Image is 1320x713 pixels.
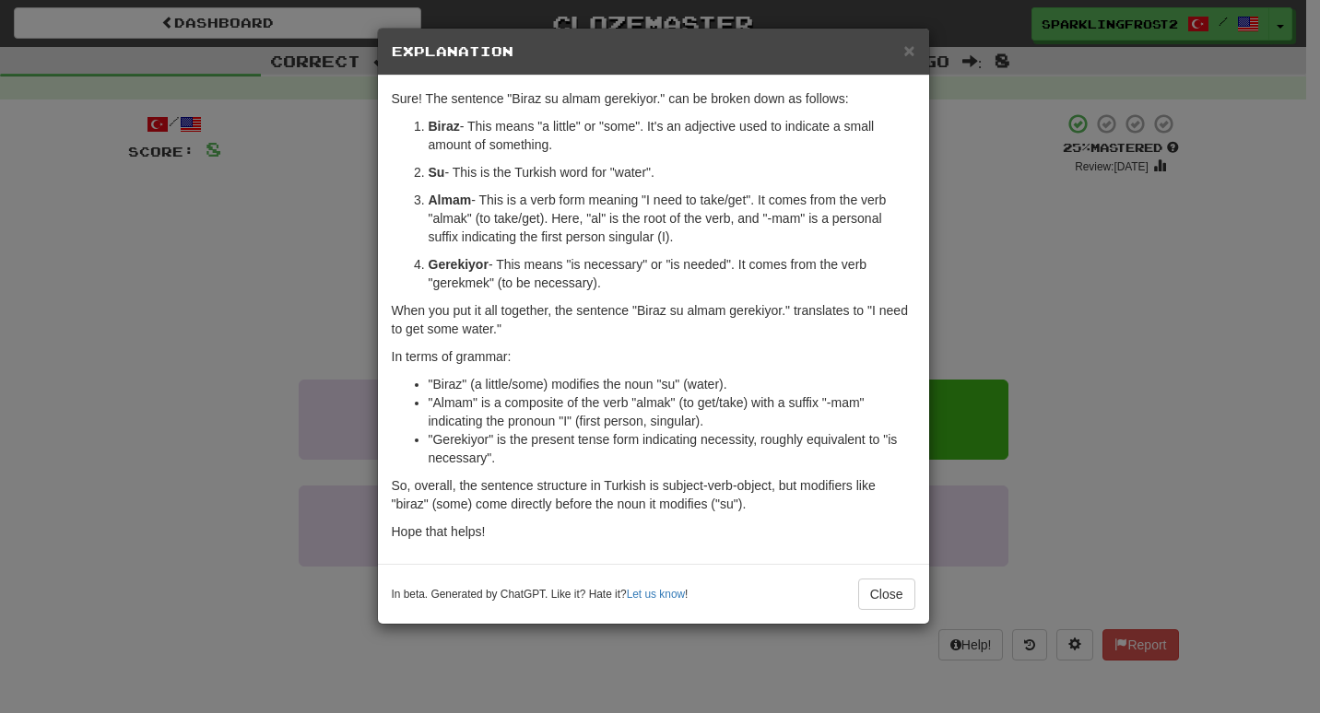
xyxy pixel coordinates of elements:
[392,89,915,108] p: Sure! The sentence "Biraz su almam gerekiyor." can be broken down as follows:
[903,40,914,61] span: ×
[429,393,915,430] li: "Almam" is a composite of the verb "almak" (to get/take) with a suffix "-mam" indicating the pron...
[429,117,915,154] p: - This means "a little" or "some". It's an adjective used to indicate a small amount of something.
[429,430,915,467] li: "Gerekiyor" is the present tense form indicating necessity, roughly equivalent to "is necessary".
[429,255,915,292] p: - This means "is necessary" or "is needed". It comes from the verb "gerekmek" (to be necessary).
[429,375,915,393] li: "Biraz" (a little/some) modifies the noun "su" (water).
[392,301,915,338] p: When you put it all together, the sentence "Biraz su almam gerekiyor." translates to "I need to g...
[392,587,689,602] small: In beta. Generated by ChatGPT. Like it? Hate it? !
[903,41,914,60] button: Close
[429,191,915,246] p: - This is a verb form meaning "I need to take/get". It comes from the verb "almak" (to take/get)....
[627,588,685,601] a: Let us know
[392,522,915,541] p: Hope that helps!
[392,347,915,366] p: In terms of grammar:
[429,193,472,207] strong: Almam
[429,163,915,181] p: - This is the Turkish word for "water".
[429,165,445,180] strong: Su
[858,579,915,610] button: Close
[429,119,460,134] strong: Biraz
[392,476,915,513] p: So, overall, the sentence structure in Turkish is subject-verb-object, but modifiers like "biraz"...
[429,257,489,272] strong: Gerekiyor
[392,42,915,61] h5: Explanation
